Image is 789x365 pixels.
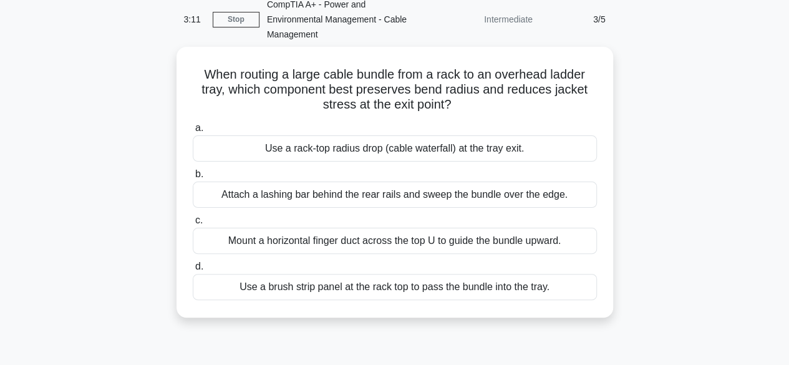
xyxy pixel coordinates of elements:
[193,135,597,162] div: Use a rack-top radius drop (cable waterfall) at the tray exit.
[195,261,203,271] span: d.
[431,7,540,32] div: Intermediate
[177,7,213,32] div: 3:11
[193,182,597,208] div: Attach a lashing bar behind the rear rails and sweep the bundle over the edge.
[193,228,597,254] div: Mount a horizontal finger duct across the top U to guide the bundle upward.
[191,67,598,113] h5: When routing a large cable bundle from a rack to an overhead ladder tray, which component best pr...
[195,122,203,133] span: a.
[195,215,203,225] span: c.
[195,168,203,179] span: b.
[193,274,597,300] div: Use a brush strip panel at the rack top to pass the bundle into the tray.
[540,7,613,32] div: 3/5
[213,12,259,27] a: Stop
